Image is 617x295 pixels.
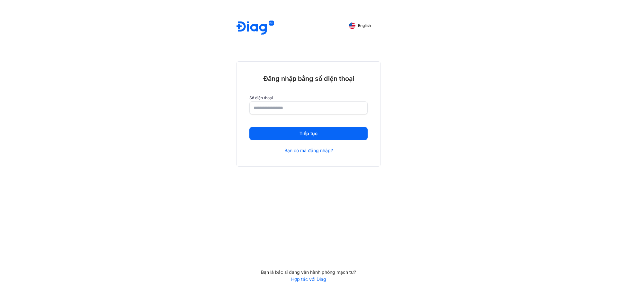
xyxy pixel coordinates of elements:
[249,127,368,140] button: Tiếp tục
[284,148,333,153] a: Bạn có mã đăng nhập?
[358,23,371,28] span: English
[249,74,368,83] div: Đăng nhập bằng số điện thoại
[236,276,381,282] a: Hợp tác với Diag
[349,22,355,29] img: English
[344,21,375,31] button: English
[249,96,368,100] label: Số điện thoại
[236,269,381,275] div: Bạn là bác sĩ đang vận hành phòng mạch tư?
[237,21,274,36] img: logo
